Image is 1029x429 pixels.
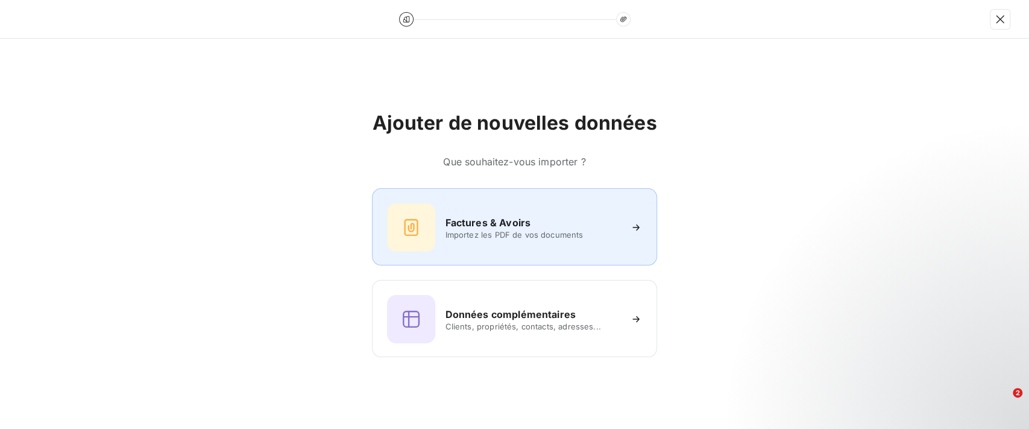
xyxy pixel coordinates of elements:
iframe: Intercom live chat [988,388,1017,417]
span: Importez les PDF de vos documents [445,230,620,240]
h2: Ajouter de nouvelles données [372,111,656,135]
iframe: Intercom notifications message [788,312,1029,396]
span: 2 [1013,388,1022,398]
h6: Factures & Avoirs [445,215,530,230]
h6: Que souhaitez-vous importer ? [372,154,656,169]
span: Clients, propriétés, contacts, adresses... [445,322,620,331]
h6: Données complémentaires [445,307,575,322]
